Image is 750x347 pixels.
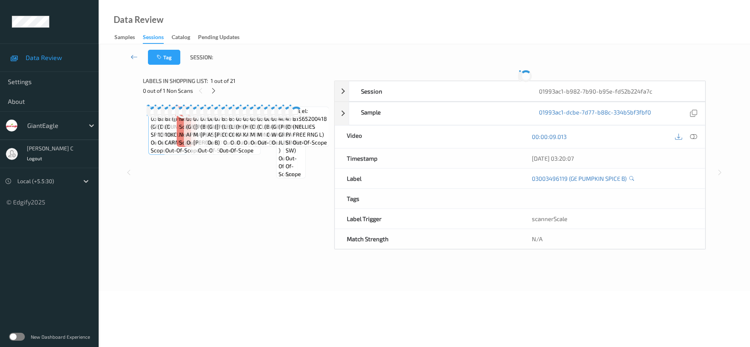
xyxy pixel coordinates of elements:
div: 0 out of 1 Non Scans [143,86,329,96]
div: Sample01993ac1-dcbe-7d77-b88c-334b5bf3fbf0 [335,102,705,125]
span: Label: 03400008788 (HERSHEY KIT KAT 8 ) [243,107,279,139]
div: Label Trigger [335,209,520,229]
span: Label: 03003494366 (GE SLICED APPLEWOO) [186,107,222,139]
div: 01993ac1-b982-7b90-b95e-fd52b224fa7c [527,81,705,101]
span: Label: 00000009023 (GUEST ASSIST ) [208,107,242,139]
div: Catalog [172,33,190,43]
span: out-of-scope [272,139,306,146]
div: Timestamp [335,148,520,168]
span: out-of-scope [258,139,292,146]
span: Labels in shopping list: [143,77,208,85]
span: Label: 03003496119 (GE PUMPKIN SPICE B) [151,107,184,139]
span: Label: 07778200396 ([PERSON_NAME] MAPLE [PERSON_NAME]) [193,107,238,146]
span: Label: 4166 (ONION PA SIMPLY SW) [286,107,304,154]
span: 1 out of 21 [211,77,236,85]
span: out-of-scope [244,139,278,146]
div: Label [335,169,520,188]
span: out-of-scope [208,139,242,146]
div: Video [335,126,520,148]
div: Match Strength [335,229,520,249]
span: Label: Non-Scan [179,107,194,131]
span: out-of-scope [198,146,232,154]
div: Session [349,81,527,101]
a: 00:00:09.013 [532,133,567,141]
span: out-of-scope [151,139,184,154]
div: N/A [520,229,705,249]
div: Sessions [143,33,164,44]
a: Samples [114,32,143,43]
span: Label: 0064312604011 (BANANAS ) [264,107,304,131]
span: out-of-scope [187,139,221,146]
span: out-of-scope [293,139,327,146]
a: Catalog [172,32,198,43]
span: Label: 88133400966 (DUNKIN 10KCUP CARM) [165,107,200,146]
div: Pending Updates [198,33,239,43]
span: out-of-scope [230,139,265,146]
span: out-of-scope [286,154,304,178]
span: Session: [190,53,213,61]
span: Label: 03400008788 (HERSHEY KIT KAT 8 ) [236,107,272,139]
span: Label: 07131900025 ([PERSON_NAME] [PERSON_NAME] B) [215,107,259,146]
span: out-of-scope [237,139,271,146]
span: out-of-scope [158,139,192,146]
div: Sample [349,102,527,125]
span: out-of-scope [165,146,200,154]
div: Samples [114,33,135,43]
span: Label: 03003496002 (CUCUMBER MINI CRUN) [257,107,292,139]
span: out-of-scope [279,154,296,178]
div: Data Review [114,16,163,24]
span: Label: 03003430023 (GE MUSH WHOLE ) [271,107,307,139]
span: Label: 4065 (PEP GREEN JUMBO ) [279,107,296,154]
span: Label: 81565200418 (NELLIES FREE RNG L) [293,107,327,139]
a: Sessions [143,32,172,44]
span: non-scan [179,131,194,146]
div: [DATE] 03:20:07 [532,154,693,162]
span: out-of-scope [219,146,254,154]
span: out-of-scope [223,139,258,146]
span: out-of-scope [267,131,301,139]
div: Session01993ac1-b982-7b90-b95e-fd52b224fa7c [335,81,705,101]
span: Label: 85409500748 (LEONA&#39;S COOKIE ) [229,107,267,139]
span: Label: 88133400967 (DUNKIN 10KCUP CINN) [158,107,193,139]
a: 01993ac1-dcbe-7d77-b88c-334b5bf3fbf0 [539,108,651,119]
span: out-of-scope [251,139,285,146]
span: Label: 07590000245 (BE FRESH 8CT [PERSON_NAME]) [200,107,245,139]
span: Label: 03003496002 (CUCUMBER MINI CRUN) [250,107,285,139]
div: scannerScale [520,209,705,229]
div: Tags [335,189,520,208]
a: Pending Updates [198,32,247,43]
span: Label: 85409500748 (LEONA&#39;S COOKIE ) [222,107,260,139]
button: Tag [148,50,180,65]
a: 03003496119 (GE PUMPKIN SPICE B) [532,174,627,182]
